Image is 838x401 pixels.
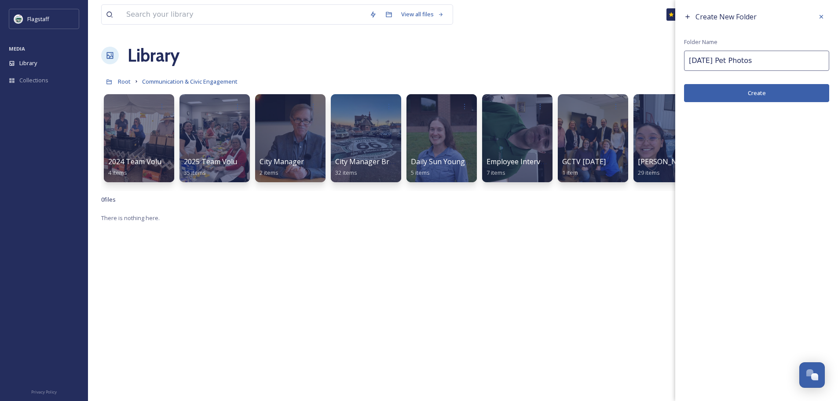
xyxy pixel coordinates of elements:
a: Privacy Policy [31,386,57,397]
span: 2025 Team Volunteering [184,157,266,166]
img: images%20%282%29.jpeg [14,15,23,23]
span: 32 items [335,169,357,177]
span: Root [118,77,131,85]
a: [PERSON_NAME] and [PERSON_NAME] Outtakes29 items [638,158,798,177]
span: City Manager [260,157,304,166]
input: Search your library [122,5,365,24]
span: 1 item [562,169,578,177]
span: Communication & Civic Engagement [142,77,238,85]
span: 2024 Team Volunteer Event [108,157,200,166]
a: City Manager Brochure Photos32 items [335,158,438,177]
span: 0 file s [101,195,116,204]
span: MEDIA [9,45,25,52]
a: GCTV [DATE]1 item [562,158,606,177]
a: Library [128,42,179,69]
a: Root [118,76,131,87]
span: Folder Name [684,38,717,46]
a: What's New [666,8,710,21]
span: 7 items [487,169,505,177]
span: 35 items [184,169,206,177]
span: There is nothing here. [101,214,160,222]
span: 5 items [411,169,430,177]
span: Employee Interviews [487,157,555,166]
span: 4 items [108,169,127,177]
span: Collections [19,76,48,85]
span: [PERSON_NAME] and [PERSON_NAME] Outtakes [638,157,798,166]
span: GCTV [DATE] [562,157,606,166]
a: View all files [397,6,448,23]
span: City Manager Brochure Photos [335,157,438,166]
span: Library [19,59,37,67]
a: Communication & Civic Engagement [142,76,238,87]
a: City Manager2 items [260,158,304,177]
a: Daily Sun Young Professionals of Flagstaff 20255 items [411,158,569,177]
span: Daily Sun Young Professionals of Flagstaff 2025 [411,157,569,166]
span: Privacy Policy [31,389,57,395]
span: 29 items [638,169,660,177]
span: Flagstaff [27,15,49,23]
button: Create [684,84,829,102]
button: Open Chat [799,362,825,388]
a: Employee Interviews7 items [487,158,555,177]
span: Create New Folder [695,12,757,22]
input: Name [684,51,829,71]
a: 2025 Team Volunteering35 items [184,158,266,177]
span: 2 items [260,169,278,177]
a: 2024 Team Volunteer Event4 items [108,158,200,177]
